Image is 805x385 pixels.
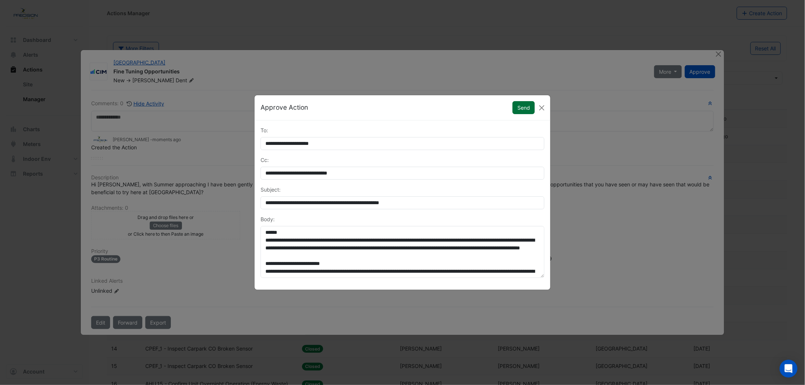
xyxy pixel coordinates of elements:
[261,186,281,193] label: Subject:
[261,103,308,112] h5: Approve Action
[261,215,275,223] label: Body:
[261,156,269,164] label: Cc:
[536,102,547,113] button: Close
[513,101,535,114] button: Send
[780,360,798,378] div: Open Intercom Messenger
[261,126,268,134] label: To:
